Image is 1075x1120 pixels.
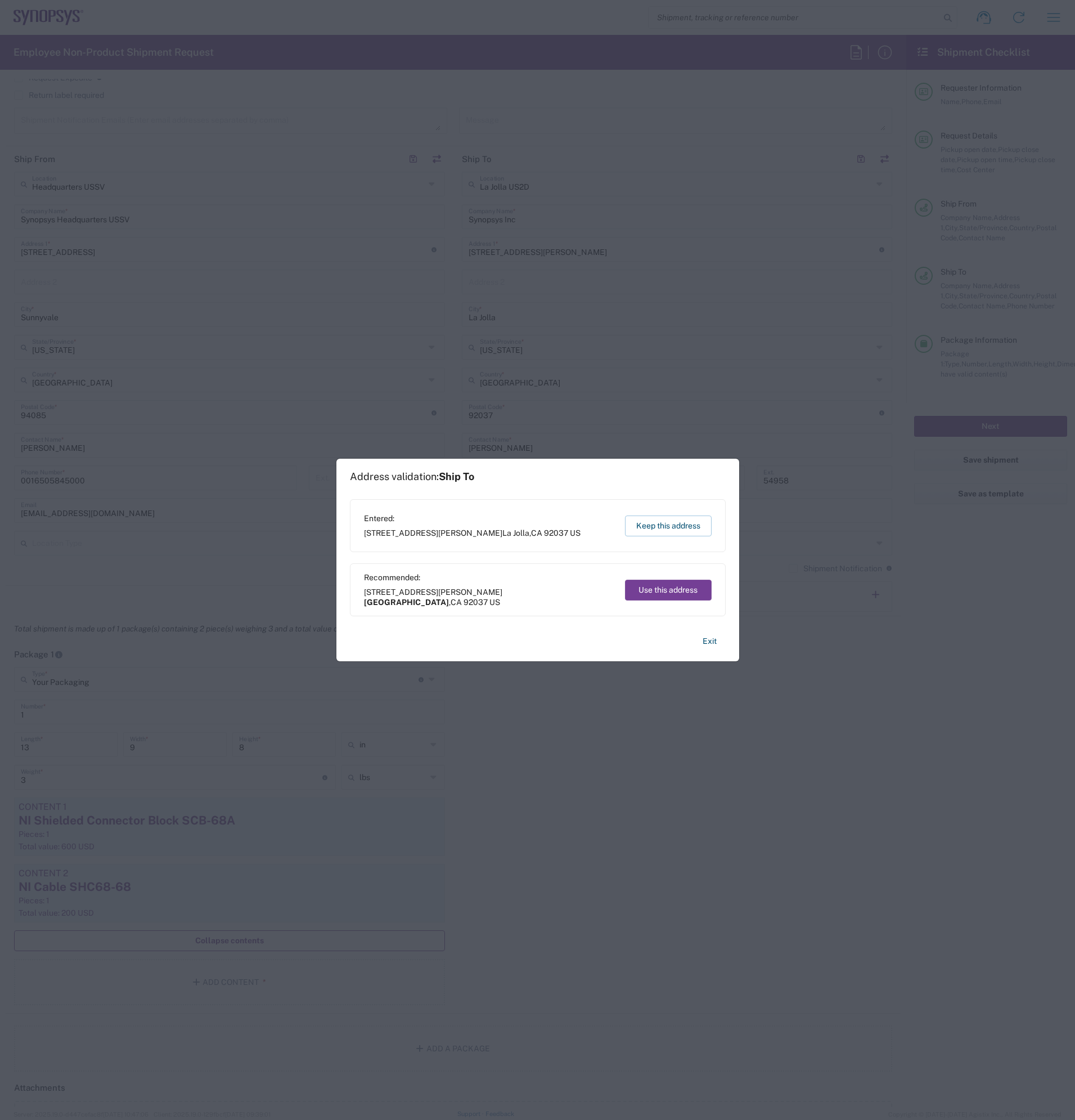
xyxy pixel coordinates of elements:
[364,572,614,583] span: Recommended:
[502,528,529,537] span: La Jolla
[364,528,581,538] span: [STREET_ADDRESS][PERSON_NAME] ,
[625,516,712,536] button: Keep this address
[531,528,542,537] span: CA
[439,471,474,482] span: Ship To
[364,598,449,607] span: [GEOGRAPHIC_DATA]
[489,598,500,607] span: US
[364,513,581,523] span: Entered:
[544,528,568,537] span: 92037
[350,471,474,483] h1: Address validation:
[625,580,712,601] button: Use this address
[451,598,462,607] span: CA
[464,598,488,607] span: 92037
[364,587,614,607] span: [STREET_ADDRESS][PERSON_NAME] ,
[570,528,581,537] span: US
[694,631,726,651] button: Exit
